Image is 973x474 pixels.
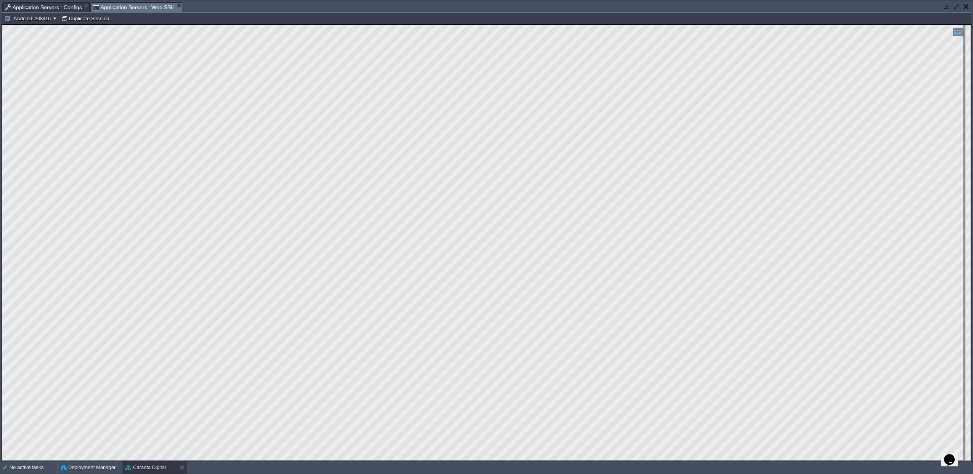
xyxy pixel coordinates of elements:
button: Deployment Manager [61,464,116,471]
div: No active tasks [10,461,57,474]
span: Application Servers : Configs [5,3,82,12]
iframe: chat widget [941,443,965,466]
button: Caraota Digital [125,464,166,471]
span: Application Servers : Web SSH [93,3,175,12]
button: Duplicate Session [61,15,111,22]
button: Node ID: 208416 [5,15,53,22]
